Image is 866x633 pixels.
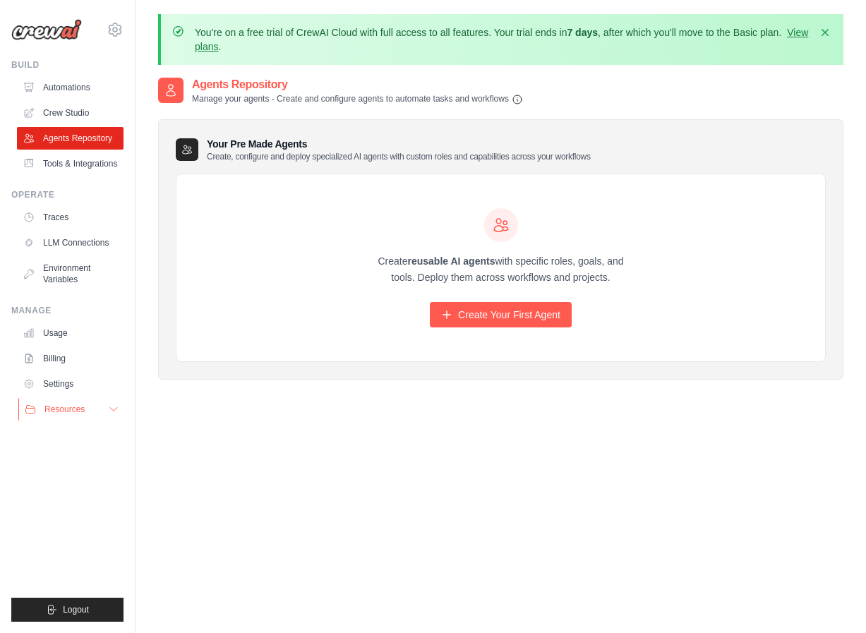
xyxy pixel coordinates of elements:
div: Operate [11,189,124,200]
p: Create, configure and deploy specialized AI agents with custom roles and capabilities across your... [207,151,591,162]
a: Environment Variables [17,257,124,291]
div: Build [11,59,124,71]
span: Resources [44,404,85,415]
button: Resources [18,398,125,421]
p: You're on a free trial of CrewAI Cloud with full access to all features. Your trial ends in , aft... [195,25,810,54]
strong: 7 days [567,27,598,38]
a: Billing [17,347,124,370]
strong: reusable AI agents [407,255,495,267]
a: LLM Connections [17,231,124,254]
a: Crew Studio [17,102,124,124]
button: Logout [11,598,124,622]
a: Create Your First Agent [430,302,572,327]
h3: Your Pre Made Agents [207,137,591,162]
a: Traces [17,206,124,229]
h2: Agents Repository [192,76,523,93]
div: Manage [11,305,124,316]
a: Automations [17,76,124,99]
p: Create with specific roles, goals, and tools. Deploy them across workflows and projects. [366,253,637,286]
img: Logo [11,19,82,40]
a: Agents Repository [17,127,124,150]
a: Tools & Integrations [17,152,124,175]
p: Manage your agents - Create and configure agents to automate tasks and workflows [192,93,523,105]
span: Logout [63,604,89,615]
a: Settings [17,373,124,395]
a: Usage [17,322,124,344]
